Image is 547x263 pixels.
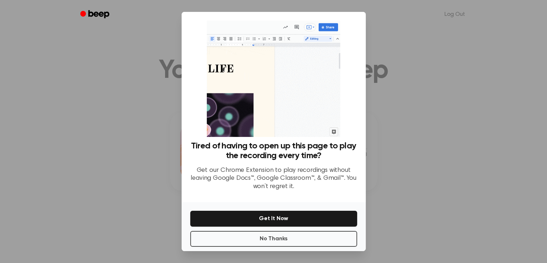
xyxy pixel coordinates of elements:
a: Beep [75,8,116,22]
img: Beep extension in action [207,21,340,137]
button: Get It Now [190,211,357,227]
button: No Thanks [190,231,357,247]
p: Get our Chrome Extension to play recordings without leaving Google Docs™, Google Classroom™, & Gm... [190,166,357,191]
a: Log Out [437,6,472,23]
h3: Tired of having to open up this page to play the recording every time? [190,141,357,161]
